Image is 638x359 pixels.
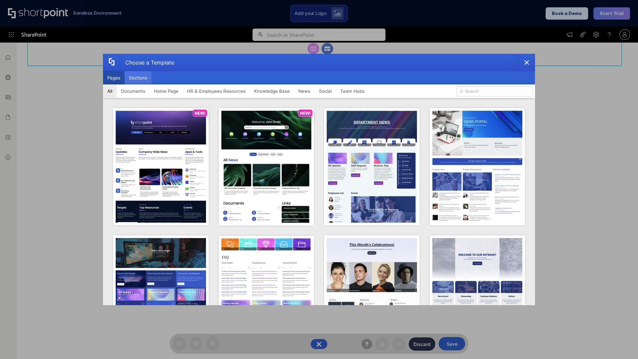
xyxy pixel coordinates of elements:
iframe: Chat Widget [605,327,638,359]
button: All [103,84,117,98]
input: Search [457,86,532,96]
div: Choose a Template [120,54,174,71]
div: template selector [103,54,535,305]
p: NEW! [300,111,311,116]
button: Documents [117,84,150,98]
button: HR & Employees Resources [183,84,250,98]
button: News [294,84,315,98]
button: Sections [125,71,152,84]
button: Home Page [150,84,183,98]
button: Knowledge Base [250,84,294,98]
button: Social [315,84,336,98]
button: Pages [103,71,125,84]
p: NEW! [195,111,205,116]
button: Team Hubs [336,84,369,98]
